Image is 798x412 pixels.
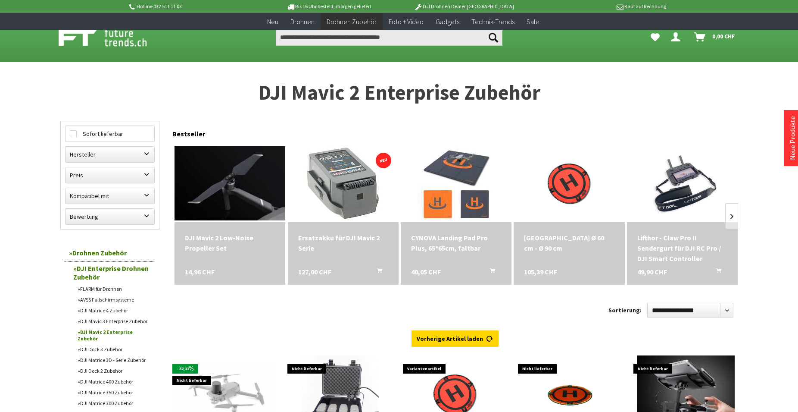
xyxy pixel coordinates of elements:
[73,387,155,398] a: DJI Matrice 350 Zubehör
[73,327,155,344] a: DJI Mavic 2 Enterprise Zubehör
[65,126,154,142] label: Sofort lieferbar
[640,145,725,222] img: Lifthor - Claw Pro II Sendergurt für DJI RC Pro / DJI Smart Controller
[185,233,275,253] a: DJI Mavic 2 Low-Noise Propeller Set 14,96 CHF
[65,147,154,162] label: Hersteller
[411,267,441,277] span: 40,05 CHF
[524,233,614,253] div: [GEOGRAPHIC_DATA] Ø 60 cm - Ø 90 cm
[73,344,155,355] a: DJI Dock 3 Zubehör
[185,267,215,277] span: 14,96 CHF
[383,13,430,31] a: Foto + Video
[389,17,424,26] span: Foto + Video
[65,209,154,224] label: Bewertung
[411,233,501,253] a: CYNOVA Landing Pad Pro Plus, 65*65cm, faltbar 40,05 CHF In den Warenkorb
[175,146,285,220] img: DJI Mavic 2 Low-Noise Propeller Set
[411,233,501,253] div: CYNOVA Landing Pad Pro Plus, 65*65cm, faltbar
[411,330,499,347] a: Vorherige Artikel laden
[436,17,459,26] span: Gadgets
[706,267,726,278] button: In den Warenkorb
[284,13,321,31] a: Drohnen
[65,188,154,204] label: Kompatibel mit
[637,233,727,264] div: Lifthor - Claw Pro II Sendergurt für DJI RC Pro / DJI Smart Controller
[397,1,531,12] p: DJI Drohnen Dealer [GEOGRAPHIC_DATA]
[276,28,502,46] input: Produkt, Marke, Kategorie, EAN, Artikelnummer…
[73,316,155,327] a: DJI Mavic 3 Enterprise Zubehör
[637,267,667,277] span: 49,90 CHF
[524,267,557,277] span: 105,39 CHF
[60,82,738,104] h1: DJI Mavic 2 Enterprise Zubehör
[262,1,396,12] p: Bis 16 Uhr bestellt, morgen geliefert.
[73,305,155,316] a: DJI Matrice 4 Zubehör
[128,1,262,12] p: Hotline 032 511 11 03
[521,13,546,31] a: Sale
[304,145,382,222] img: Ersatzakku für DJI Mavic 2 Serie
[608,303,642,317] label: Sortierung:
[73,294,155,305] a: AVSS Fallschirmsysteme
[172,121,738,142] div: Bestseller
[65,167,154,183] label: Preis
[73,283,155,294] a: FLARM für Drohnen
[321,13,383,31] a: Drohnen Zubehör
[418,145,495,222] img: CYNOVA Landing Pad Pro Plus, 65*65cm, faltbar
[637,233,727,264] a: Lifthor - Claw Pro II Sendergurt für DJI RC Pro / DJI Smart Controller 49,90 CHF In den Warenkorb
[59,27,166,48] img: Shop Futuretrends - zur Startseite wechseln
[691,28,739,46] a: Warenkorb
[367,267,387,278] button: In den Warenkorb
[73,365,155,376] a: DJI Dock 2 Zubehör
[531,1,666,12] p: Kauf auf Rechnung
[290,17,315,26] span: Drohnen
[73,376,155,387] a: DJI Matrice 400 Zubehör
[65,244,155,262] a: Drohnen Zubehör
[261,13,284,31] a: Neu
[484,28,502,46] button: Suchen
[298,233,388,253] div: Ersatzakku für DJI Mavic 2 Serie
[527,17,539,26] span: Sale
[667,28,687,46] a: Dein Konto
[788,116,797,160] a: Neue Produkte
[185,233,275,253] div: DJI Mavic 2 Low-Noise Propeller Set
[327,17,377,26] span: Drohnen Zubehör
[465,13,521,31] a: Technik-Trends
[480,267,500,278] button: In den Warenkorb
[69,262,155,283] a: DJI Enterprise Drohnen Zubehör
[430,13,465,31] a: Gadgets
[267,17,278,26] span: Neu
[524,233,614,253] a: [GEOGRAPHIC_DATA] Ø 60 cm - Ø 90 cm 105,39 CHF
[712,29,735,43] span: 0,00 CHF
[298,267,331,277] span: 127,00 CHF
[73,355,155,365] a: DJI Matrice 3D - Serie Zubehör
[298,233,388,253] a: Ersatzakku für DJI Mavic 2 Serie 127,00 CHF In den Warenkorb
[73,398,155,409] a: DJI Matrice 300 Zubehör
[646,28,664,46] a: Meine Favoriten
[471,17,514,26] span: Technik-Trends
[530,145,608,222] img: Hoodman Landeplatz Ø 60 cm - Ø 90 cm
